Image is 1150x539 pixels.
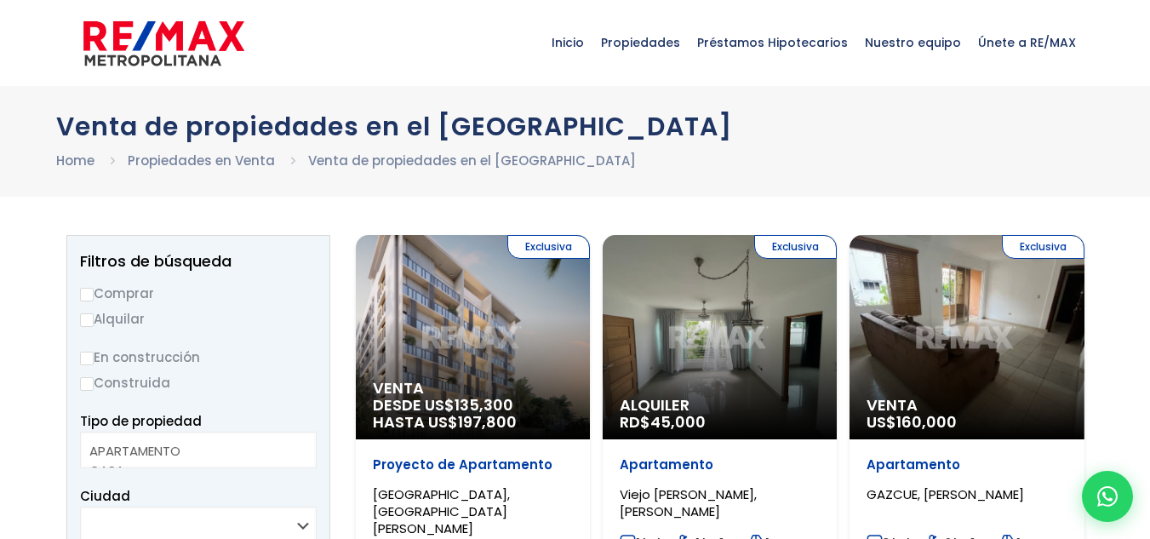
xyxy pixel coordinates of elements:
[308,152,636,169] a: Venta de propiedades en el [GEOGRAPHIC_DATA]
[458,411,517,433] span: 197,800
[592,17,689,68] span: Propiedades
[56,152,94,169] a: Home
[543,17,592,68] span: Inicio
[455,394,513,416] span: 135,300
[867,456,1067,473] p: Apartamento
[867,485,1024,503] span: GAZCUE, [PERSON_NAME]
[56,112,1095,141] h1: Venta de propiedades en el [GEOGRAPHIC_DATA]
[89,441,295,461] option: APARTAMENTO
[80,308,317,330] label: Alquilar
[89,461,295,480] option: CASA
[620,397,820,414] span: Alquiler
[507,235,590,259] span: Exclusiva
[128,152,275,169] a: Propiedades en Venta
[80,313,94,327] input: Alquilar
[80,487,130,505] span: Ciudad
[970,17,1084,68] span: Únete a RE/MAX
[80,352,94,365] input: En construcción
[373,380,573,397] span: Venta
[80,253,317,270] h2: Filtros de búsqueda
[867,411,957,433] span: US$
[620,456,820,473] p: Apartamento
[373,414,573,431] span: HASTA US$
[80,347,317,368] label: En construcción
[856,17,970,68] span: Nuestro equipo
[80,377,94,391] input: Construida
[83,18,244,69] img: remax-metropolitana-logo
[620,411,706,433] span: RD$
[80,372,317,393] label: Construida
[620,485,757,520] span: Viejo [PERSON_NAME], [PERSON_NAME]
[80,288,94,301] input: Comprar
[867,397,1067,414] span: Venta
[373,456,573,473] p: Proyecto de Apartamento
[650,411,706,433] span: 45,000
[896,411,957,433] span: 160,000
[373,485,510,537] span: [GEOGRAPHIC_DATA], [GEOGRAPHIC_DATA][PERSON_NAME]
[373,397,573,431] span: DESDE US$
[689,17,856,68] span: Préstamos Hipotecarios
[80,412,202,430] span: Tipo de propiedad
[1002,235,1084,259] span: Exclusiva
[754,235,837,259] span: Exclusiva
[80,283,317,304] label: Comprar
